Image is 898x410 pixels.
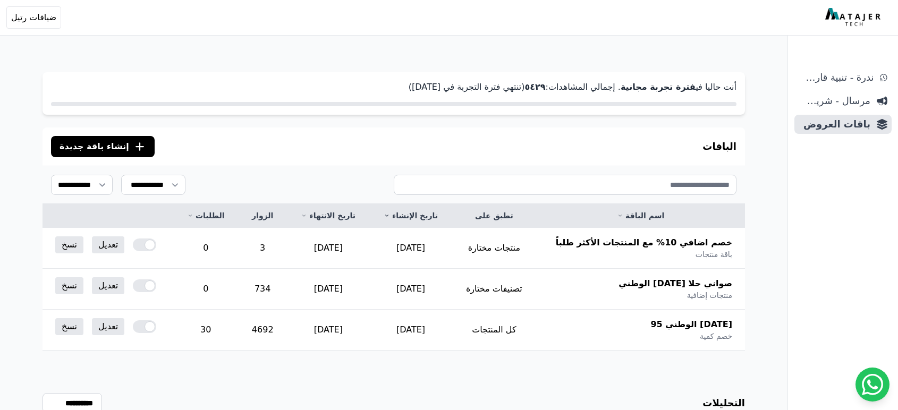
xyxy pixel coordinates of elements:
span: خصم كمية [700,331,732,341]
a: نسخ [55,277,83,294]
button: إنشاء باقة جديدة [51,136,155,157]
button: ضيافات رتيل [6,6,61,29]
a: تعديل [92,277,124,294]
a: نسخ [55,318,83,335]
td: [DATE] [287,269,370,310]
td: 0 [173,269,238,310]
td: [DATE] [287,228,370,269]
span: باقات العروض [799,117,870,132]
h3: الباقات [702,139,736,154]
span: صواني حلا [DATE] الوطني [619,277,732,290]
td: كل المنتجات [452,310,536,351]
td: منتجات مختارة [452,228,536,269]
a: تاريخ الإنشاء [383,210,439,221]
strong: فترة تجربة مجانية [621,82,696,92]
td: 3 [238,228,287,269]
td: [DATE] [370,310,452,351]
td: 4692 [238,310,287,351]
a: نسخ [55,236,83,253]
td: 30 [173,310,238,351]
p: أنت حاليا في . إجمالي المشاهدات: (تنتهي فترة التجربة في [DATE]) [51,81,736,93]
td: تصنيفات مختارة [452,269,536,310]
th: تطبق على [452,204,536,228]
a: الطلبات [186,210,225,221]
span: إنشاء باقة جديدة [60,140,129,153]
span: ندرة - تنبية قارب علي النفاذ [799,70,874,85]
a: اسم الباقة [549,210,732,221]
th: الزوار [238,204,287,228]
span: خصم اضافي 10% مع المنتجات الأكثر طلباً [556,236,732,249]
td: 734 [238,269,287,310]
td: [DATE] [370,228,452,269]
a: تعديل [92,236,124,253]
strong: ٥٤٢٩ [524,82,545,92]
span: [DATE] الوطني 95 [650,318,732,331]
span: منتجات إضافية [687,290,732,301]
td: [DATE] [287,310,370,351]
a: تاريخ الانتهاء [300,210,357,221]
span: باقة منتجات [696,249,732,260]
td: [DATE] [370,269,452,310]
span: ضيافات رتيل [11,11,56,24]
td: 0 [173,228,238,269]
img: MatajerTech Logo [825,8,883,27]
a: تعديل [92,318,124,335]
span: مرسال - شريط دعاية [799,93,870,108]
